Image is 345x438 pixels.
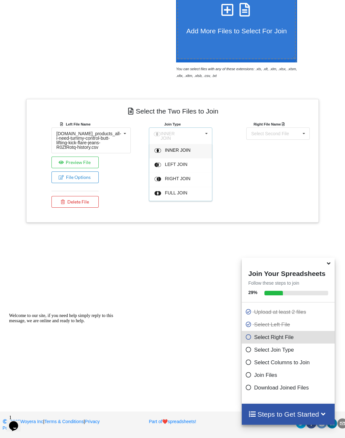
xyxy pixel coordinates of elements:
[162,419,168,424] span: heart
[164,122,181,126] b: Join Type
[296,418,306,429] div: twitter
[3,3,107,13] span: Welcome to our site, if you need help simply reply to this message, we are online and ready to help.
[51,157,99,168] button: Preview File
[51,196,99,208] button: Delete File
[161,131,175,141] span: INNER JOIN
[149,419,196,424] a: Part ofheartspreadsheets!
[251,131,289,136] div: Select Second File
[6,412,27,432] iframe: chat widget
[66,122,91,126] b: Left File Name
[3,418,112,431] p: | |
[3,419,100,431] a: Privacy Policy
[6,311,123,409] iframe: chat widget
[51,171,99,183] button: File Options
[306,418,317,429] div: facebook
[245,358,333,367] p: Select Columns to Join
[245,346,333,354] p: Select Join Type
[245,308,333,316] p: Upload at least 2 files
[253,122,286,126] b: Right File Name
[165,148,191,153] span: INNER JOIN
[242,280,335,286] p: Follow these steps to join
[165,176,191,181] span: RIGHT JOIN
[3,3,119,13] div: Welcome to our site, if you need help simply reply to this message, we are online and ready to help.
[176,67,297,78] i: You can select files with any of these extensions: .xls, .xlt, .xlm, .xlsx, .xlsm, .xltx, .xltm, ...
[165,162,188,167] span: LEFT JOIN
[245,371,333,379] p: Join Files
[245,333,333,341] p: Select Right File
[242,268,335,278] h4: Join Your Spreadsheets
[3,419,43,424] a: 2025Woyera Inc
[31,104,314,118] h4: Select the Two Files to Join
[245,321,333,329] p: Select Left File
[248,410,328,418] h4: Steps to Get Started
[245,384,333,392] p: Download Joined Files
[165,190,188,195] span: FULL JOIN
[317,418,327,429] div: reddit
[327,418,337,429] div: linkedin
[44,419,83,424] a: Terms & Conditions
[248,290,257,295] b: 29 %
[186,27,287,35] span: Add More Files to Select For Join
[56,131,121,149] div: [DOMAIN_NAME]_products_all-i-need-tummy-control-butt-lifting-kick-flare-jeans-R0ZtRotq-history.csv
